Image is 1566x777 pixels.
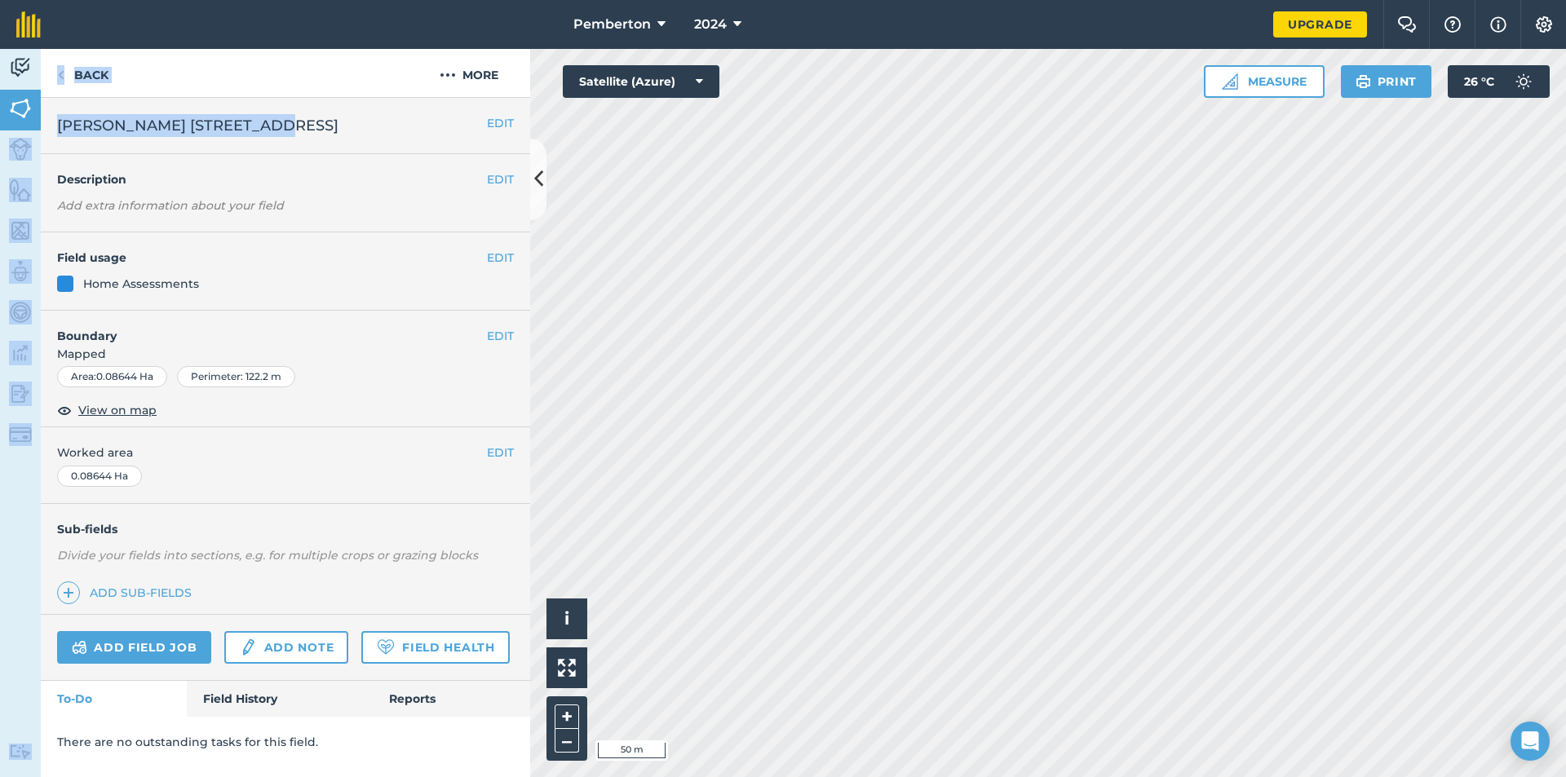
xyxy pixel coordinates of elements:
img: svg+xml;base64,PHN2ZyB4bWxucz0iaHR0cDovL3d3dy53My5vcmcvMjAwMC9zdmciIHdpZHRoPSIxNyIgaGVpZ2h0PSIxNy... [1490,15,1506,34]
img: svg+xml;base64,PHN2ZyB4bWxucz0iaHR0cDovL3d3dy53My5vcmcvMjAwMC9zdmciIHdpZHRoPSI1NiIgaGVpZ2h0PSI2MC... [9,219,32,243]
em: Add extra information about your field [57,198,284,213]
a: Add field job [57,631,211,664]
a: To-Do [41,681,187,717]
button: View on map [57,400,157,420]
p: There are no outstanding tasks for this field. [57,733,514,751]
h4: Description [57,170,514,188]
img: svg+xml;base64,PD94bWwgdmVyc2lvbj0iMS4wIiBlbmNvZGluZz0idXRmLTgiPz4KPCEtLSBHZW5lcmF0b3I6IEFkb2JlIE... [9,341,32,365]
img: svg+xml;base64,PD94bWwgdmVyc2lvbj0iMS4wIiBlbmNvZGluZz0idXRmLTgiPz4KPCEtLSBHZW5lcmF0b3I6IEFkb2JlIE... [72,638,87,657]
button: i [546,598,587,639]
img: svg+xml;base64,PD94bWwgdmVyc2lvbj0iMS4wIiBlbmNvZGluZz0idXRmLTgiPz4KPCEtLSBHZW5lcmF0b3I6IEFkb2JlIE... [9,382,32,406]
span: 26 ° C [1464,65,1494,98]
h4: Boundary [41,311,487,345]
button: Satellite (Azure) [563,65,719,98]
button: EDIT [487,170,514,188]
img: svg+xml;base64,PHN2ZyB4bWxucz0iaHR0cDovL3d3dy53My5vcmcvMjAwMC9zdmciIHdpZHRoPSIxOCIgaGVpZ2h0PSIyNC... [57,400,72,420]
div: Home Assessments [83,275,199,293]
button: EDIT [487,114,514,132]
h4: Field usage [57,249,487,267]
span: [PERSON_NAME] [STREET_ADDRESS] [57,114,338,137]
img: svg+xml;base64,PHN2ZyB4bWxucz0iaHR0cDovL3d3dy53My5vcmcvMjAwMC9zdmciIHdpZHRoPSI1NiIgaGVpZ2h0PSI2MC... [9,96,32,121]
button: Print [1341,65,1432,98]
img: svg+xml;base64,PD94bWwgdmVyc2lvbj0iMS4wIiBlbmNvZGluZz0idXRmLTgiPz4KPCEtLSBHZW5lcmF0b3I6IEFkb2JlIE... [239,638,257,657]
span: View on map [78,401,157,419]
a: Upgrade [1273,11,1367,38]
img: Four arrows, one pointing top left, one top right, one bottom right and the last bottom left [558,659,576,677]
div: Perimeter : 122.2 m [177,366,295,387]
a: Back [41,49,125,97]
img: svg+xml;base64,PD94bWwgdmVyc2lvbj0iMS4wIiBlbmNvZGluZz0idXRmLTgiPz4KPCEtLSBHZW5lcmF0b3I6IEFkb2JlIE... [9,259,32,284]
span: Mapped [41,345,530,363]
div: 0.08644 Ha [57,466,142,487]
button: EDIT [487,249,514,267]
div: Area : 0.08644 Ha [57,366,167,387]
img: fieldmargin Logo [16,11,41,38]
img: svg+xml;base64,PD94bWwgdmVyc2lvbj0iMS4wIiBlbmNvZGluZz0idXRmLTgiPz4KPCEtLSBHZW5lcmF0b3I6IEFkb2JlIE... [9,423,32,446]
span: Worked area [57,444,514,461]
div: Open Intercom Messenger [1511,722,1550,761]
img: svg+xml;base64,PHN2ZyB4bWxucz0iaHR0cDovL3d3dy53My5vcmcvMjAwMC9zdmciIHdpZHRoPSIxOSIgaGVpZ2h0PSIyNC... [1356,72,1371,91]
img: svg+xml;base64,PD94bWwgdmVyc2lvbj0iMS4wIiBlbmNvZGluZz0idXRmLTgiPz4KPCEtLSBHZW5lcmF0b3I6IEFkb2JlIE... [9,744,32,759]
img: svg+xml;base64,PD94bWwgdmVyc2lvbj0iMS4wIiBlbmNvZGluZz0idXRmLTgiPz4KPCEtLSBHZW5lcmF0b3I6IEFkb2JlIE... [1507,65,1540,98]
a: Add note [224,631,348,664]
button: Measure [1204,65,1325,98]
img: Ruler icon [1222,73,1238,90]
span: i [564,608,569,629]
button: More [408,49,530,97]
button: – [555,729,579,753]
img: A cog icon [1534,16,1554,33]
button: EDIT [487,327,514,345]
a: Add sub-fields [57,581,198,604]
h4: Sub-fields [41,520,530,538]
img: svg+xml;base64,PHN2ZyB4bWxucz0iaHR0cDovL3d3dy53My5vcmcvMjAwMC9zdmciIHdpZHRoPSI5IiBoZWlnaHQ9IjI0Ii... [57,65,64,85]
img: svg+xml;base64,PD94bWwgdmVyc2lvbj0iMS4wIiBlbmNvZGluZz0idXRmLTgiPz4KPCEtLSBHZW5lcmF0b3I6IEFkb2JlIE... [9,138,32,161]
span: Pemberton [573,15,651,34]
img: svg+xml;base64,PHN2ZyB4bWxucz0iaHR0cDovL3d3dy53My5vcmcvMjAwMC9zdmciIHdpZHRoPSIyMCIgaGVpZ2h0PSIyNC... [440,65,456,85]
button: + [555,704,579,729]
img: Two speech bubbles overlapping with the left bubble in the forefront [1397,16,1417,33]
a: Field Health [361,631,509,664]
img: svg+xml;base64,PHN2ZyB4bWxucz0iaHR0cDovL3d3dy53My5vcmcvMjAwMC9zdmciIHdpZHRoPSIxNCIgaGVpZ2h0PSIyNC... [63,583,74,603]
button: EDIT [487,444,514,461]
img: svg+xml;base64,PHN2ZyB4bWxucz0iaHR0cDovL3d3dy53My5vcmcvMjAwMC9zdmciIHdpZHRoPSI1NiIgaGVpZ2h0PSI2MC... [9,178,32,202]
a: Field History [187,681,372,717]
span: 2024 [694,15,727,34]
a: Reports [373,681,530,717]
img: A question mark icon [1443,16,1462,33]
em: Divide your fields into sections, e.g. for multiple crops or grazing blocks [57,548,478,563]
img: svg+xml;base64,PD94bWwgdmVyc2lvbj0iMS4wIiBlbmNvZGluZz0idXRmLTgiPz4KPCEtLSBHZW5lcmF0b3I6IEFkb2JlIE... [9,55,32,80]
img: svg+xml;base64,PD94bWwgdmVyc2lvbj0iMS4wIiBlbmNvZGluZz0idXRmLTgiPz4KPCEtLSBHZW5lcmF0b3I6IEFkb2JlIE... [9,300,32,324]
button: 26 °C [1448,65,1550,98]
